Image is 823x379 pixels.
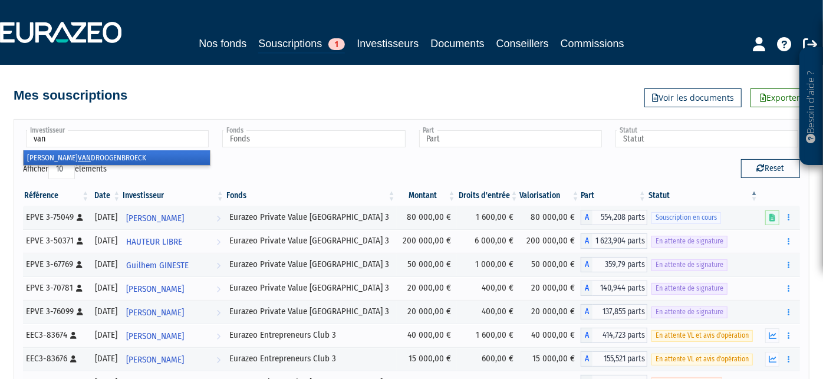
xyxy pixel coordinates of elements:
th: Investisseur: activer pour trier la colonne par ordre croissant [121,186,225,206]
div: EPVE 3-75049 [26,211,86,223]
th: Valorisation: activer pour trier la colonne par ordre croissant [519,186,581,206]
div: A - Eurazeo Private Value Europe 3 [581,257,647,272]
span: En attente VL et avis d'opération [651,330,753,341]
span: 137,855 parts [592,304,647,319]
span: En attente de signature [651,259,727,271]
th: Référence : activer pour trier la colonne par ordre croissant [23,186,90,206]
select: Afficheréléments [48,159,75,179]
span: 554,208 parts [592,210,647,225]
span: 155,521 parts [592,351,647,367]
th: Part: activer pour trier la colonne par ordre croissant [581,186,647,206]
a: [PERSON_NAME] [121,276,225,300]
a: Documents [431,35,485,52]
div: A - Eurazeo Private Value Europe 3 [581,281,647,296]
div: EPVE 3-50371 [26,235,86,247]
td: 80 000,00 € [519,206,581,229]
em: VAN [78,153,91,162]
i: Voir l'investisseur [216,255,220,276]
i: Voir l'investisseur [216,207,220,229]
div: Eurazeo Private Value [GEOGRAPHIC_DATA] 3 [229,305,393,318]
th: Date: activer pour trier la colonne par ordre croissant [90,186,121,206]
div: [DATE] [94,352,117,365]
span: [PERSON_NAME] [126,207,184,229]
i: Voir l'investisseur [216,278,220,300]
a: HAUTEUR LIBRE [121,229,225,253]
span: A [581,210,592,225]
span: 414,723 parts [592,328,647,343]
td: 400,00 € [457,276,519,300]
span: [PERSON_NAME] [126,325,184,347]
li: [PERSON_NAME] DROOGENBROECK [24,150,210,165]
div: [DATE] [94,258,117,271]
div: A - Eurazeo Private Value Europe 3 [581,210,647,225]
div: EPVE 3-76099 [26,305,86,318]
span: HAUTEUR LIBRE [126,231,182,253]
th: Montant: activer pour trier la colonne par ordre croissant [397,186,457,206]
a: Guilhem GINESTE [121,253,225,276]
i: [Français] Personne physique [70,355,77,362]
span: 1 623,904 parts [592,233,647,249]
th: Fonds: activer pour trier la colonne par ordre croissant [225,186,397,206]
a: [PERSON_NAME] [121,300,225,324]
td: 50 000,00 € [519,253,581,276]
i: [Français] Personne physique [76,285,83,292]
i: [Français] Personne physique [77,308,83,315]
div: Eurazeo Entrepreneurs Club 3 [229,352,393,365]
span: En attente de signature [651,283,727,294]
div: EEC3-83674 [26,329,86,341]
span: [PERSON_NAME] [126,278,184,300]
h4: Mes souscriptions [14,88,127,103]
td: 6 000,00 € [457,229,519,253]
td: 20 000,00 € [397,276,457,300]
a: [PERSON_NAME] [121,324,225,347]
td: 20 000,00 € [519,276,581,300]
td: 15 000,00 € [519,347,581,371]
th: Statut : activer pour trier la colonne par ordre d&eacute;croissant [647,186,759,206]
span: A [581,233,592,249]
span: En attente de signature [651,307,727,318]
span: 359,79 parts [592,257,647,272]
div: A - Eurazeo Entrepreneurs Club 3 [581,328,647,343]
i: [Français] Personne physique [77,238,83,245]
div: EPVE 3-70781 [26,282,86,294]
td: 600,00 € [457,347,519,371]
a: Exporter [750,88,809,107]
div: A - Eurazeo Private Value Europe 3 [581,304,647,319]
td: 80 000,00 € [397,206,457,229]
a: [PERSON_NAME] [121,347,225,371]
div: A - Eurazeo Entrepreneurs Club 3 [581,351,647,367]
div: [DATE] [94,305,117,318]
span: A [581,257,592,272]
td: 1 600,00 € [457,324,519,347]
td: 1 600,00 € [457,206,519,229]
td: 200 000,00 € [397,229,457,253]
td: 50 000,00 € [397,253,457,276]
div: Eurazeo Private Value [GEOGRAPHIC_DATA] 3 [229,282,393,294]
td: 200 000,00 € [519,229,581,253]
td: 400,00 € [457,300,519,324]
i: [Français] Personne physique [77,214,83,221]
div: Eurazeo Entrepreneurs Club 3 [229,329,393,341]
a: Souscriptions1 [258,35,345,54]
span: [PERSON_NAME] [126,302,184,324]
td: 15 000,00 € [397,347,457,371]
span: 1 [328,38,345,50]
div: [DATE] [94,329,117,341]
a: Commissions [561,35,624,52]
td: 40 000,00 € [519,324,581,347]
i: Voir l'investisseur [216,302,220,324]
td: 20 000,00 € [519,300,581,324]
p: Besoin d'aide ? [805,54,818,160]
i: [Français] Personne physique [70,332,77,339]
div: A - Eurazeo Private Value Europe 3 [581,233,647,249]
div: EPVE 3-67769 [26,258,86,271]
td: 20 000,00 € [397,300,457,324]
div: [DATE] [94,282,117,294]
div: EEC3-83676 [26,352,86,365]
td: 1 000,00 € [457,253,519,276]
i: Voir l'investisseur [216,325,220,347]
a: Conseillers [496,35,549,52]
span: A [581,304,592,319]
th: Droits d'entrée: activer pour trier la colonne par ordre croissant [457,186,519,206]
div: Eurazeo Private Value [GEOGRAPHIC_DATA] 3 [229,211,393,223]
